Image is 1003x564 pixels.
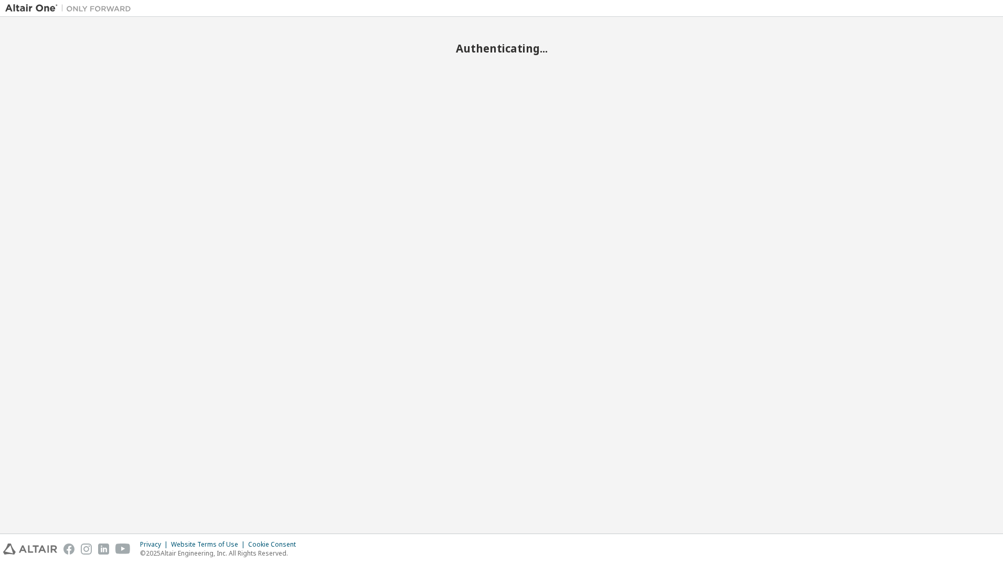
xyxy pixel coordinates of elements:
div: Cookie Consent [248,540,302,549]
img: instagram.svg [81,544,92,555]
img: altair_logo.svg [3,544,57,555]
img: facebook.svg [63,544,74,555]
div: Website Terms of Use [171,540,248,549]
img: Altair One [5,3,136,14]
img: linkedin.svg [98,544,109,555]
div: Privacy [140,540,171,549]
h2: Authenticating... [5,41,998,55]
img: youtube.svg [115,544,131,555]
p: © 2025 Altair Engineering, Inc. All Rights Reserved. [140,549,302,558]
